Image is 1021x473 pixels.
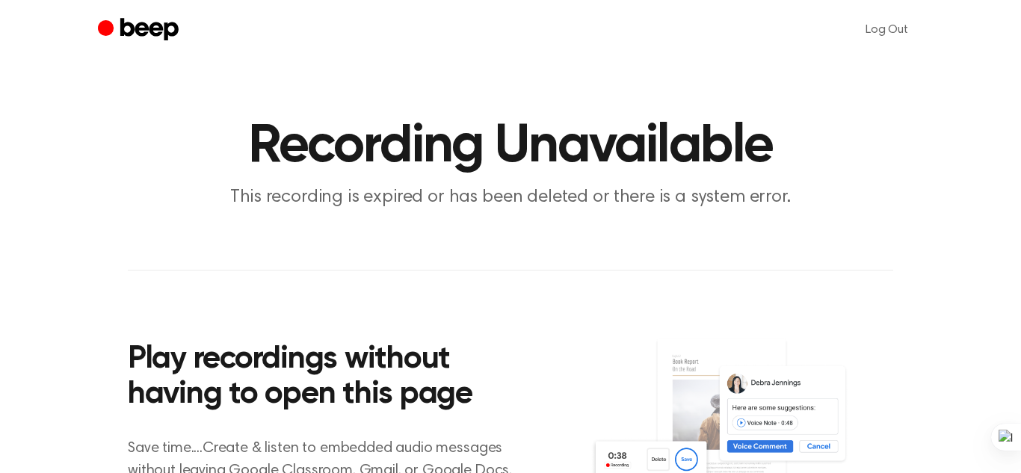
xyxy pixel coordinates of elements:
a: Beep [98,16,182,45]
h2: Play recordings without having to open this page [128,342,531,413]
p: This recording is expired or has been deleted or there is a system error. [223,185,798,210]
a: Log Out [851,12,923,48]
h1: Recording Unavailable [128,120,893,173]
